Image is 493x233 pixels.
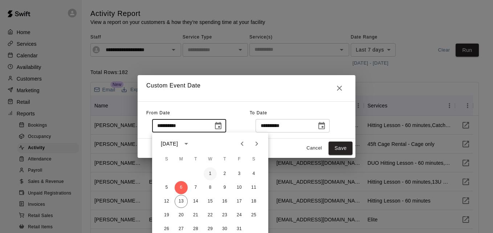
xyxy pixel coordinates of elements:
[204,181,217,194] button: 8
[189,181,202,194] button: 7
[160,195,173,208] button: 12
[218,195,231,208] button: 16
[247,195,260,208] button: 18
[204,195,217,208] button: 15
[189,152,202,167] span: Tuesday
[160,209,173,222] button: 19
[247,181,260,194] button: 11
[218,167,231,180] button: 2
[175,152,188,167] span: Monday
[189,209,202,222] button: 21
[302,143,326,154] button: Cancel
[138,75,355,101] h2: Custom Event Date
[233,209,246,222] button: 24
[218,181,231,194] button: 9
[175,181,188,194] button: 6
[204,209,217,222] button: 22
[175,195,188,208] button: 13
[247,152,260,167] span: Saturday
[329,142,353,155] button: Save
[233,152,246,167] span: Friday
[160,181,173,194] button: 5
[146,110,170,115] span: From Date
[218,152,231,167] span: Thursday
[211,119,225,133] button: Choose date, selected date is Oct 6, 2025
[175,209,188,222] button: 20
[250,110,267,115] span: To Date
[180,138,192,150] button: calendar view is open, switch to year view
[233,195,246,208] button: 17
[161,140,178,148] div: [DATE]
[235,136,249,151] button: Previous month
[247,167,260,180] button: 4
[218,209,231,222] button: 23
[332,81,347,95] button: Close
[204,167,217,180] button: 1
[314,119,329,133] button: Choose date, selected date is Oct 13, 2025
[233,181,246,194] button: 10
[233,167,246,180] button: 3
[160,152,173,167] span: Sunday
[247,209,260,222] button: 25
[189,195,202,208] button: 14
[204,152,217,167] span: Wednesday
[249,136,264,151] button: Next month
